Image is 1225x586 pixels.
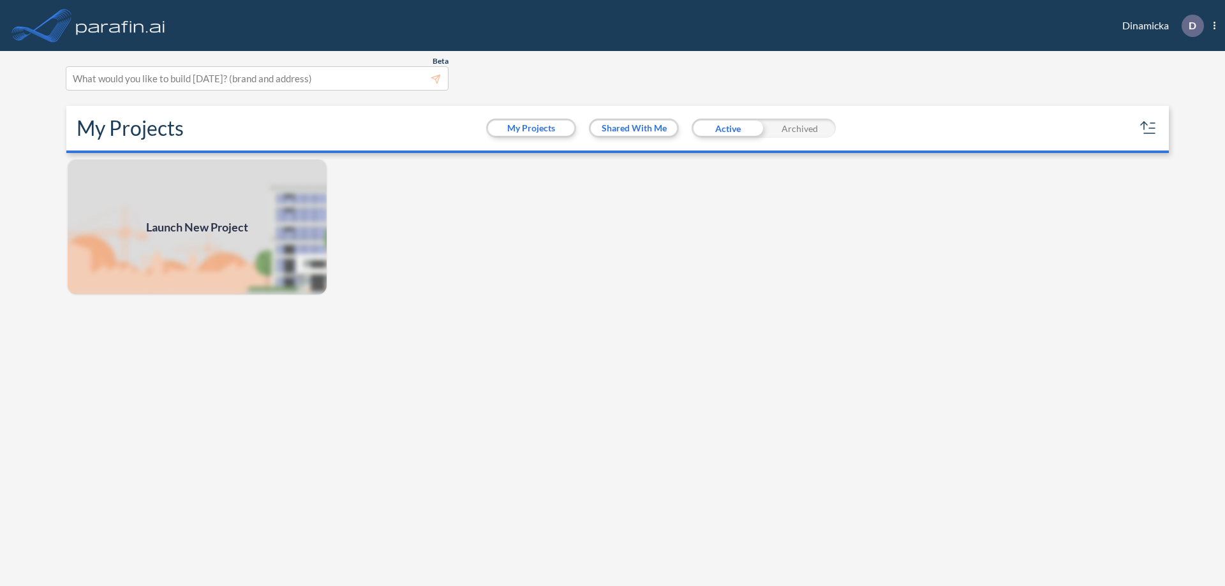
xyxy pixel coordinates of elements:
[488,121,574,136] button: My Projects
[146,219,248,236] span: Launch New Project
[73,13,168,38] img: logo
[66,158,328,296] a: Launch New Project
[66,158,328,296] img: add
[692,119,764,138] div: Active
[1189,20,1196,31] p: D
[77,116,184,140] h2: My Projects
[1103,15,1215,37] div: Dinamicka
[1138,118,1159,138] button: sort
[591,121,677,136] button: Shared With Me
[764,119,836,138] div: Archived
[433,56,449,66] span: Beta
